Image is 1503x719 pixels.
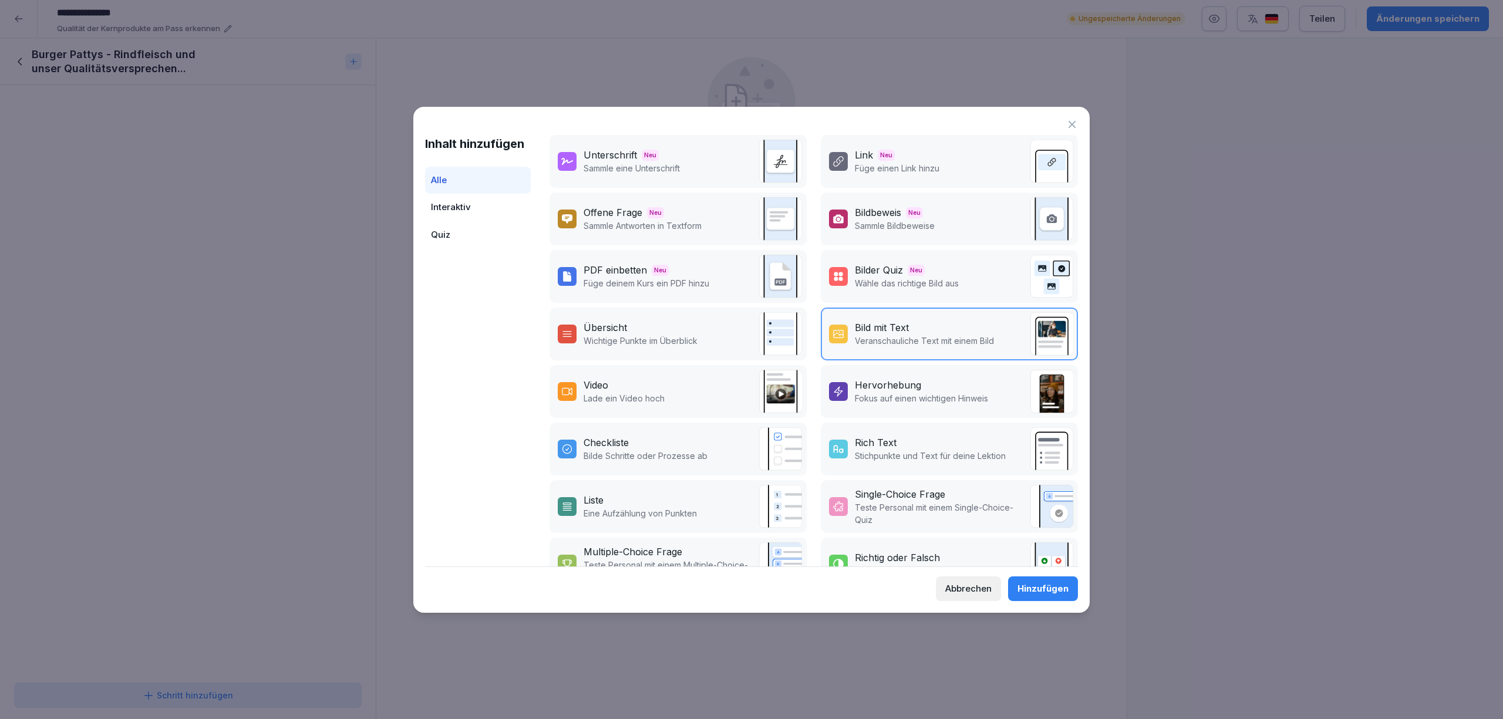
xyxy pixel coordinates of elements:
span: Neu [878,150,895,161]
span: Neu [642,150,659,161]
p: Füge einen Link hinzu [855,162,939,174]
p: Lade ein Video hoch [584,392,665,404]
div: Video [584,378,608,392]
img: text_image.png [1030,312,1073,356]
p: Veranschauliche Text mit einem Bild [855,335,994,347]
div: Unterschrift [584,148,637,162]
p: Stichpunkte und Text für deine Lektion [855,450,1006,462]
p: Eine Aufzählung von Punkten [584,507,697,519]
div: Hinzufügen [1017,582,1069,595]
div: Alle [425,167,531,194]
div: Hervorhebung [855,378,921,392]
p: Fokus auf einen wichtigen Hinweis [855,392,988,404]
img: text_response.svg [759,197,802,241]
p: Wähle das richtige Bild aus [855,277,959,289]
p: Sammle Bildbeweise [855,220,935,232]
img: quiz.svg [759,542,802,586]
div: Bildbeweis [855,205,901,220]
span: Neu [906,207,923,218]
img: single_choice_quiz.svg [1030,485,1073,528]
div: Checkliste [584,436,629,450]
img: true_false.svg [1030,542,1073,586]
div: Multiple-Choice Frage [584,545,682,559]
img: list.svg [759,485,802,528]
img: signature.svg [759,140,802,183]
p: Wichtige Punkte im Überblick [584,335,697,347]
div: PDF einbetten [584,263,647,277]
p: Füge deinem Kurs ein PDF hinzu [584,277,709,289]
p: Teste Personal mit einem Multiple-Choice-Quiz [584,559,753,583]
button: Hinzufügen [1008,576,1078,601]
div: Offene Frage [584,205,642,220]
div: Single-Choice Frage [855,487,945,501]
p: Bilde Schritte oder Prozesse ab [584,450,707,462]
p: Sammle eine Unterschrift [584,162,680,174]
div: Link [855,148,873,162]
p: Teste Personal mit einem Single-Choice-Quiz [855,501,1024,526]
div: Interaktiv [425,194,531,221]
p: Ist diese Aussage richtig oder falsch? [855,565,999,577]
span: Neu [908,265,925,276]
div: Bild mit Text [855,320,909,335]
div: Abbrechen [945,582,992,595]
img: richtext.svg [1030,427,1073,471]
img: checklist.svg [759,427,802,471]
p: Sammle Antworten in Textform [584,220,702,232]
div: Quiz [425,221,531,249]
img: overview.svg [759,312,802,356]
img: link.svg [1030,140,1073,183]
img: callout.png [1030,370,1073,413]
button: Abbrechen [936,576,1001,601]
div: Übersicht [584,320,627,335]
span: Neu [652,265,669,276]
div: Rich Text [855,436,897,450]
span: Neu [647,207,664,218]
h1: Inhalt hinzufügen [425,135,531,153]
div: Bilder Quiz [855,263,903,277]
div: Liste [584,493,604,507]
img: image_upload.svg [1030,197,1073,241]
img: pdf_embed.svg [759,255,802,298]
img: image_quiz.svg [1030,255,1073,298]
div: Richtig oder Falsch [855,551,940,565]
img: video.png [759,370,802,413]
